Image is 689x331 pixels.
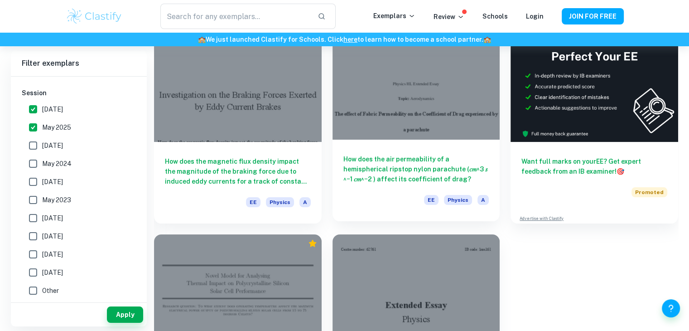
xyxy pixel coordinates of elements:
h6: We just launched Clastify for Schools. Click to learn how to become a school partner. [2,34,687,44]
img: Thumbnail [511,16,678,142]
span: Other [42,286,59,296]
p: Exemplars [373,11,415,21]
span: 🏫 [198,36,206,43]
button: Apply [107,307,143,323]
button: JOIN FOR FREE [562,8,624,24]
span: [DATE] [42,141,63,151]
span: 🏫 [483,36,491,43]
span: [DATE] [42,213,63,223]
img: Clastify logo [66,7,123,25]
span: Physics [444,195,472,205]
span: May 2024 [42,159,72,169]
span: A [299,197,311,207]
p: Review [434,12,464,22]
div: Premium [308,239,317,248]
a: Schools [482,13,508,20]
span: May 2025 [42,122,71,132]
h6: How does the air permeability of a hemispherical ripstop nylon parachute (𝑐𝑚^3 𝑠 ^−1 𝑐𝑚^−2 ) affe... [343,154,489,184]
span: EE [424,195,438,205]
a: How does the magnetic flux density impact the magnitude of the braking force due to induced eddy ... [154,16,322,224]
a: Advertise with Clastify [520,215,564,222]
span: May 2023 [42,195,71,205]
span: [DATE] [42,268,63,277]
span: EE [246,197,260,207]
span: [DATE] [42,104,63,114]
a: Want full marks on yourEE? Get expert feedback from an IB examiner!PromotedAdvertise with Clastify [511,16,678,224]
a: How does the air permeability of a hemispherical ripstop nylon parachute (𝑐𝑚^3 𝑠 ^−1 𝑐𝑚^−2 ) affe... [332,16,500,224]
span: Promoted [631,187,667,197]
h6: Filter exemplars [11,51,147,76]
span: [DATE] [42,177,63,187]
h6: Session [22,88,136,98]
span: [DATE] [42,231,63,241]
span: Physics [266,197,294,207]
span: A [477,195,489,205]
h6: How does the magnetic flux density impact the magnitude of the braking force due to induced eddy ... [165,156,311,186]
button: Help and Feedback [662,299,680,317]
h6: Want full marks on your EE ? Get expert feedback from an IB examiner! [521,156,667,176]
span: 🎯 [617,168,624,175]
span: [DATE] [42,249,63,259]
a: Login [526,13,544,20]
input: Search for any exemplars... [160,4,310,29]
a: here [343,36,357,43]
